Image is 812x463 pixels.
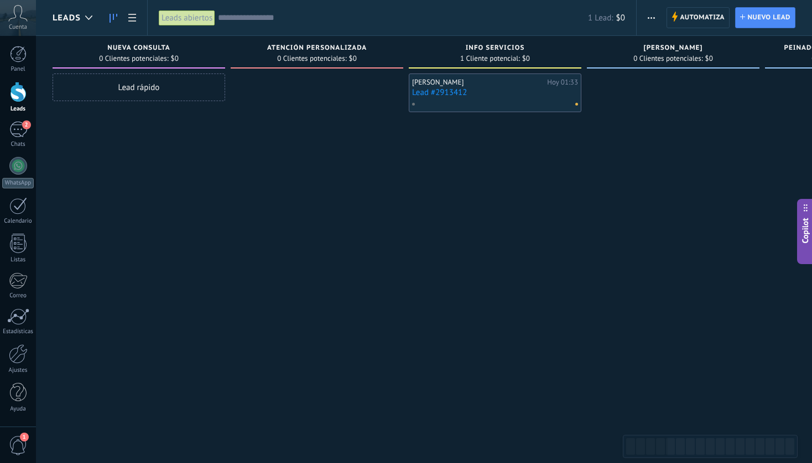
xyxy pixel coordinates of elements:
div: Ayuda [2,406,34,413]
div: Listas [2,256,34,264]
span: [PERSON_NAME] [643,44,702,52]
div: Estadísticas [2,328,34,335]
div: INFO SERVICIOS [414,44,576,54]
div: Chats [2,141,34,148]
div: [PERSON_NAME] [412,78,544,87]
span: Cuenta [9,24,27,31]
span: 0 Clientes potenciales: [277,55,346,62]
div: ATENCIÓN PERSONALIZADA [236,44,398,54]
a: Lead #2913412 [412,88,578,97]
div: Leads [2,106,34,113]
a: Automatiza [667,7,730,28]
div: Correo [2,292,34,299]
div: Panel [2,66,34,73]
span: $0 [705,55,713,62]
div: WhatsApp [2,178,34,188]
span: INFO SERVICIOS [466,44,525,52]
span: 2 [22,120,31,129]
span: $0 [522,55,530,62]
span: Copilot [800,218,811,244]
div: Nueva consulta [58,44,220,54]
span: 0 Clientes potenciales: [99,55,168,62]
div: Lead rápido [53,73,225,101]
span: Nuevo lead [747,8,790,28]
div: Hoy 01:33 [547,78,578,87]
span: 1 Lead: [588,13,613,23]
span: ATENCIÓN PERSONALIZADA [267,44,367,52]
span: $0 [616,13,625,23]
span: $0 [171,55,179,62]
span: Automatiza [680,8,725,28]
span: 1 [20,433,29,441]
div: Leads abiertos [159,10,215,26]
span: $0 [349,55,357,62]
span: No hay nada asignado [575,103,578,106]
span: Nueva consulta [107,44,170,52]
span: Leads [53,13,81,23]
div: Ajustes [2,367,34,374]
span: 1 Cliente potencial: [460,55,520,62]
div: Corte de cabello [592,44,754,54]
a: Nuevo lead [735,7,795,28]
div: Calendario [2,218,34,225]
span: 0 Clientes potenciales: [633,55,702,62]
